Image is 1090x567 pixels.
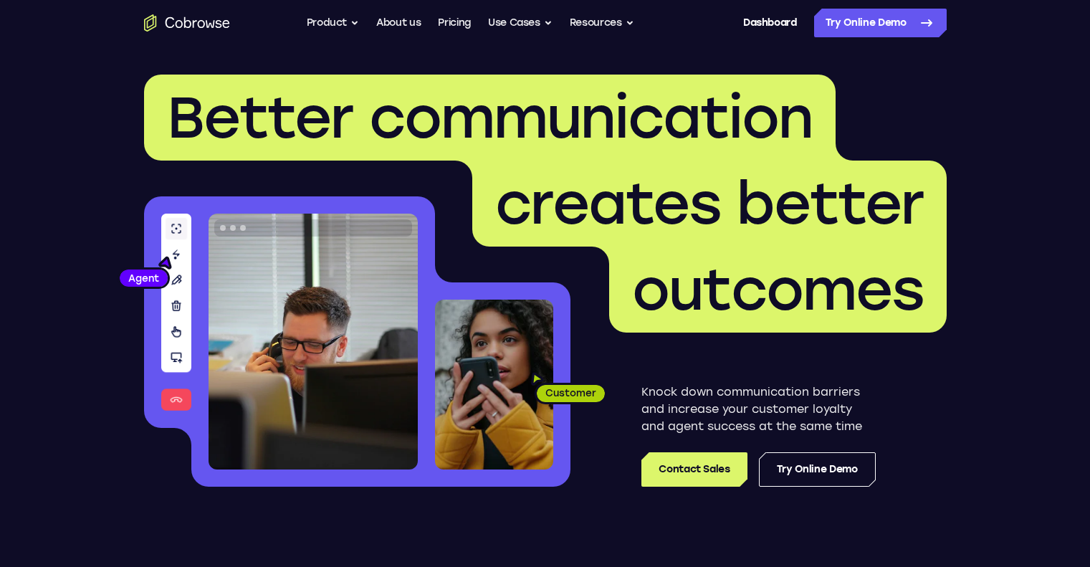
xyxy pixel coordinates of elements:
[438,9,471,37] a: Pricing
[759,452,876,487] a: Try Online Demo
[307,9,360,37] button: Product
[641,383,876,435] p: Knock down communication barriers and increase your customer loyalty and agent success at the sam...
[641,452,747,487] a: Contact Sales
[632,255,924,324] span: outcomes
[376,9,421,37] a: About us
[435,300,553,470] img: A customer holding their phone
[488,9,553,37] button: Use Cases
[814,9,947,37] a: Try Online Demo
[144,14,230,32] a: Go to the home page
[209,214,418,470] img: A customer support agent talking on the phone
[570,9,634,37] button: Resources
[167,83,813,152] span: Better communication
[743,9,797,37] a: Dashboard
[495,169,924,238] span: creates better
